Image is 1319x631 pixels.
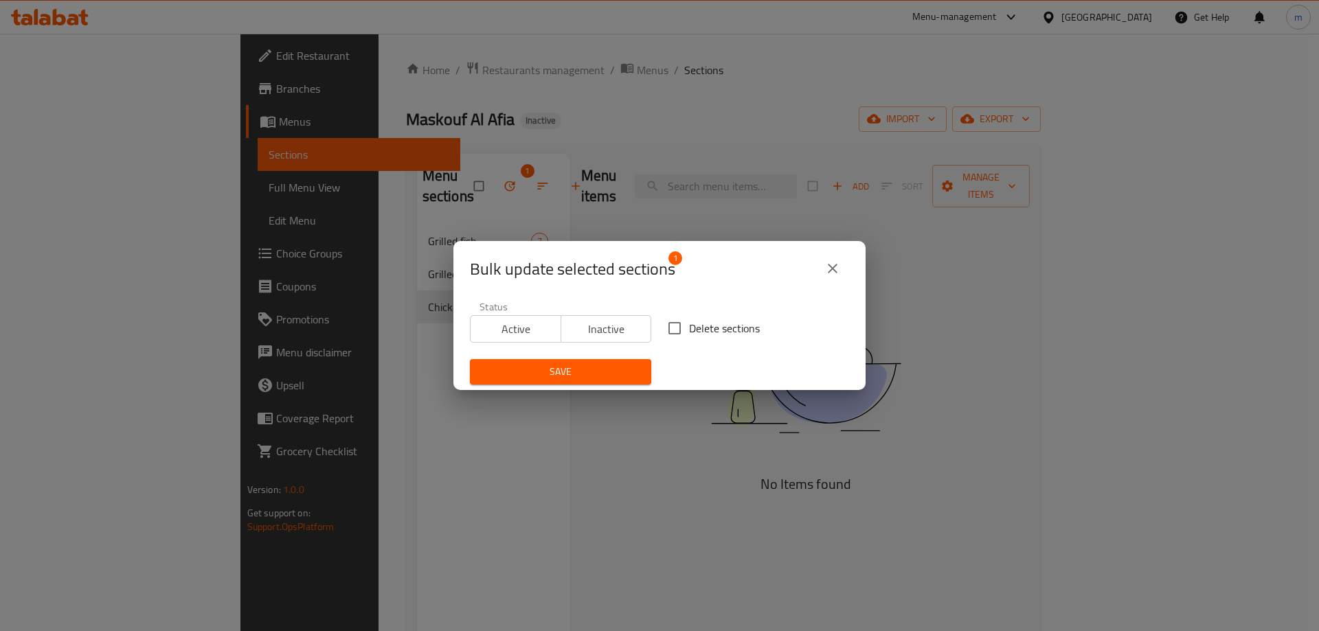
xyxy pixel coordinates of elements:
span: Selected section count [470,258,675,280]
span: Delete sections [689,320,760,336]
span: 1 [668,251,682,265]
button: Save [470,359,651,385]
span: Active [476,319,556,339]
span: Inactive [567,319,646,339]
button: close [816,252,849,285]
span: Save [481,363,640,380]
button: Inactive [561,315,652,343]
button: Active [470,315,561,343]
